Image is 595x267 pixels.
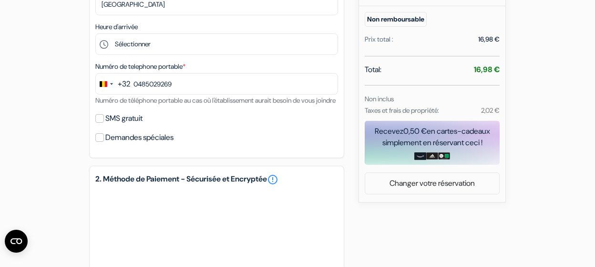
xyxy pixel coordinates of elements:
label: SMS gratuit [105,112,143,125]
strong: 16,98 € [474,64,500,75]
a: Changer votre réservation [365,174,499,192]
small: Non remboursable [365,12,427,27]
img: uber-uber-eats-card.png [438,152,450,160]
button: Ouvrir le widget CMP [5,230,28,253]
div: 16,98 € [478,34,500,44]
input: 470 12 34 56 [95,73,338,95]
small: Non inclus [365,95,394,103]
label: Demandes spéciales [105,131,174,144]
span: Total: [365,64,381,75]
div: Recevez en cartes-cadeaux simplement en réservant ceci ! [365,126,500,149]
label: Heure d'arrivée [95,22,138,32]
div: Prix total : [365,34,393,44]
label: Numéro de telephone portable [95,62,185,72]
span: 0,50 € [403,126,427,136]
a: error_outline [267,174,278,185]
button: Change country, selected Belgium (+32) [96,74,130,94]
small: Taxes et frais de propriété: [365,106,439,115]
small: Numéro de téléphone portable au cas où l'établissement aurait besoin de vous joindre [95,96,336,105]
div: +32 [118,78,130,90]
small: 2,02 € [481,106,500,115]
h5: 2. Méthode de Paiement - Sécurisée et Encryptée [95,174,338,185]
img: amazon-card-no-text.png [414,152,426,160]
img: adidas-card.png [426,152,438,160]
